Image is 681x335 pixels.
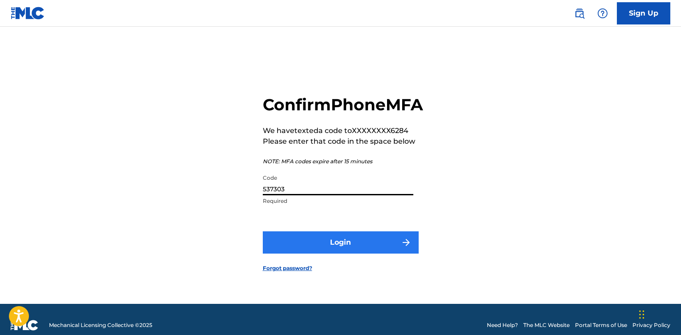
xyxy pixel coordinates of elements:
a: Privacy Policy [632,321,670,329]
a: Sign Up [617,2,670,24]
img: search [574,8,585,19]
a: Forgot password? [263,264,312,272]
h2: Confirm Phone MFA [263,95,423,115]
img: help [597,8,608,19]
a: The MLC Website [523,321,570,329]
p: Required [263,197,413,205]
p: We have texted a code to XXXXXXXX6284 [263,125,423,136]
a: Public Search [571,4,588,22]
a: Need Help? [487,321,518,329]
img: logo [11,320,38,331]
div: Drag [639,301,644,328]
img: MLC Logo [11,7,45,20]
span: Mechanical Licensing Collective © 2025 [49,321,152,329]
button: Login [263,231,419,254]
p: NOTE: MFA codes expire after 15 minutes [263,157,423,165]
img: f7272a7cc735f4ea7f67.svg [401,237,412,248]
iframe: Chat Widget [636,292,681,335]
div: Help [594,4,612,22]
a: Portal Terms of Use [575,321,627,329]
p: Please enter that code in the space below [263,136,423,147]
